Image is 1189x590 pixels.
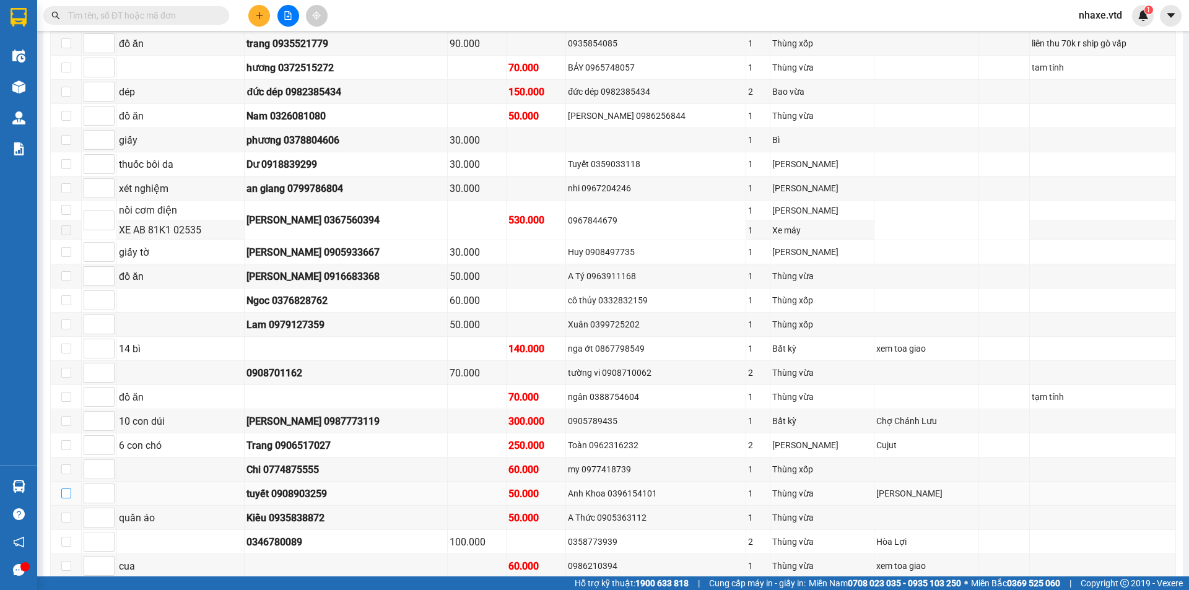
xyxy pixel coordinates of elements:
[772,390,872,404] div: Thùng vừa
[450,269,505,284] div: 50.000
[772,559,872,573] div: Thùng vừa
[748,366,769,380] div: 2
[568,438,743,452] div: Toàn 0962316232
[568,293,743,307] div: cô thủy 0332832159
[508,486,564,501] div: 50.000
[1069,7,1132,23] span: nhaxe.vtd
[748,318,769,331] div: 1
[119,269,242,284] div: đồ ăn
[772,109,872,123] div: Thùng vừa
[575,576,689,590] span: Hỗ trợ kỹ thuật:
[119,181,242,196] div: xét nghiệm
[748,293,769,307] div: 1
[450,132,505,148] div: 30.000
[568,535,743,549] div: 0358773939
[568,269,743,283] div: A Tý 0963911168
[1032,37,1174,50] div: liên thu 70k r ship gò vấp
[119,84,242,100] div: dép
[119,389,242,405] div: đồ ăn
[246,317,445,332] div: Lam 0979127359
[748,487,769,500] div: 1
[876,535,976,549] div: Hòa Lợi
[772,342,872,355] div: Bất kỳ
[568,61,743,74] div: BẢY 0965748057
[568,245,743,259] div: Huy 0908497735
[876,414,976,428] div: Chợ Chánh Lưu
[246,462,445,477] div: Chi 0774875555
[772,366,872,380] div: Thùng vừa
[772,535,872,549] div: Thùng vừa
[13,508,25,520] span: question-circle
[748,342,769,355] div: 1
[508,341,564,357] div: 140.000
[772,223,872,237] div: Xe máy
[246,414,445,429] div: [PERSON_NAME] 0987773119
[568,414,743,428] div: 0905789435
[568,37,743,50] div: 0935854085
[1146,6,1151,14] span: 1
[508,558,564,574] div: 60.000
[772,204,872,217] div: [PERSON_NAME]
[508,438,564,453] div: 250.000
[119,341,242,357] div: 14 bì
[748,462,769,476] div: 1
[1138,10,1149,21] img: icon-new-feature
[568,390,743,404] div: ngân 0388754604
[1007,578,1060,588] strong: 0369 525 060
[568,109,743,123] div: [PERSON_NAME] 0986256844
[568,181,743,195] div: nhi 0967204246
[246,157,445,172] div: Dư 0918839299
[1069,576,1071,590] span: |
[508,462,564,477] div: 60.000
[119,245,242,260] div: giấy tờ
[772,269,872,283] div: Thùng vừa
[450,293,505,308] div: 60.000
[11,8,27,27] img: logo-vxr
[748,390,769,404] div: 1
[508,389,564,405] div: 70.000
[568,462,743,476] div: my 0977418739
[748,37,769,50] div: 1
[568,511,743,524] div: A Thức 0905363112
[772,157,872,171] div: [PERSON_NAME]
[119,157,242,172] div: thuốc bôi da
[51,11,60,20] span: search
[568,318,743,331] div: Xuân 0399725202
[119,108,242,124] div: đồ ăn
[119,222,242,238] div: XE AB 81K1 02535
[748,61,769,74] div: 1
[450,317,505,332] div: 50.000
[508,84,564,100] div: 150.000
[119,558,242,574] div: cua
[12,111,25,124] img: warehouse-icon
[748,559,769,573] div: 1
[772,133,872,147] div: Bì
[1032,61,1174,74] div: tam tính
[748,414,769,428] div: 1
[119,202,242,218] div: nồi cơm điện
[748,181,769,195] div: 1
[450,36,505,51] div: 90.000
[119,36,242,51] div: đồ ăn
[1120,579,1129,588] span: copyright
[772,438,872,452] div: [PERSON_NAME]
[246,212,445,228] div: [PERSON_NAME] 0367560394
[246,84,445,100] div: đức dép 0982385434
[13,536,25,548] span: notification
[772,61,872,74] div: Thùng vừa
[748,133,769,147] div: 1
[246,36,445,51] div: trang 0935521779
[255,11,264,20] span: plus
[568,487,743,500] div: Anh Khoa 0396154101
[450,245,505,260] div: 30.000
[772,37,872,50] div: Thùng xốp
[876,559,976,573] div: xem toa giao
[772,293,872,307] div: Thùng xốp
[971,576,1060,590] span: Miền Bắc
[876,487,976,500] div: [PERSON_NAME]
[809,576,961,590] span: Miền Nam
[246,365,445,381] div: 0908701162
[568,342,743,355] div: nga ớt 0867798549
[277,5,299,27] button: file-add
[772,85,872,98] div: Bao vừa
